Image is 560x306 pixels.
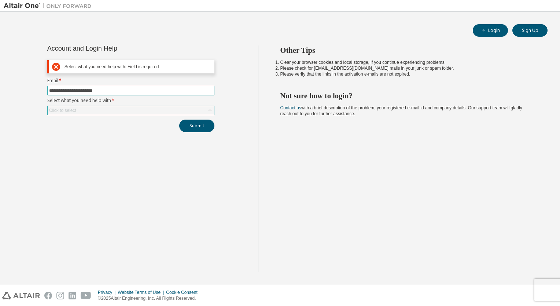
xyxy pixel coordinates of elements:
img: altair_logo.svg [2,292,40,299]
div: Account and Login Help [47,45,181,51]
div: Website Terms of Use [118,289,166,295]
img: instagram.svg [56,292,64,299]
img: Altair One [4,2,95,10]
div: Click to select [48,106,214,115]
button: Submit [179,120,214,132]
span: with a brief description of the problem, your registered e-mail id and company details. Our suppo... [280,105,522,116]
li: Clear your browser cookies and local storage, if you continue experiencing problems. [280,59,535,65]
label: Email [47,78,214,84]
label: Select what you need help with [47,98,214,103]
button: Login [473,24,508,37]
h2: Other Tips [280,45,535,55]
div: Click to select [49,108,76,113]
button: Sign Up [512,24,548,37]
div: Privacy [98,289,118,295]
h2: Not sure how to login? [280,91,535,101]
p: © 2025 Altair Engineering, Inc. All Rights Reserved. [98,295,202,302]
li: Please verify that the links in the activation e-mails are not expired. [280,71,535,77]
div: Select what you need help with: Field is required [65,64,211,70]
li: Please check for [EMAIL_ADDRESS][DOMAIN_NAME] mails in your junk or spam folder. [280,65,535,71]
img: youtube.svg [81,292,91,299]
a: Contact us [280,105,301,110]
img: linkedin.svg [69,292,76,299]
div: Cookie Consent [166,289,202,295]
img: facebook.svg [44,292,52,299]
